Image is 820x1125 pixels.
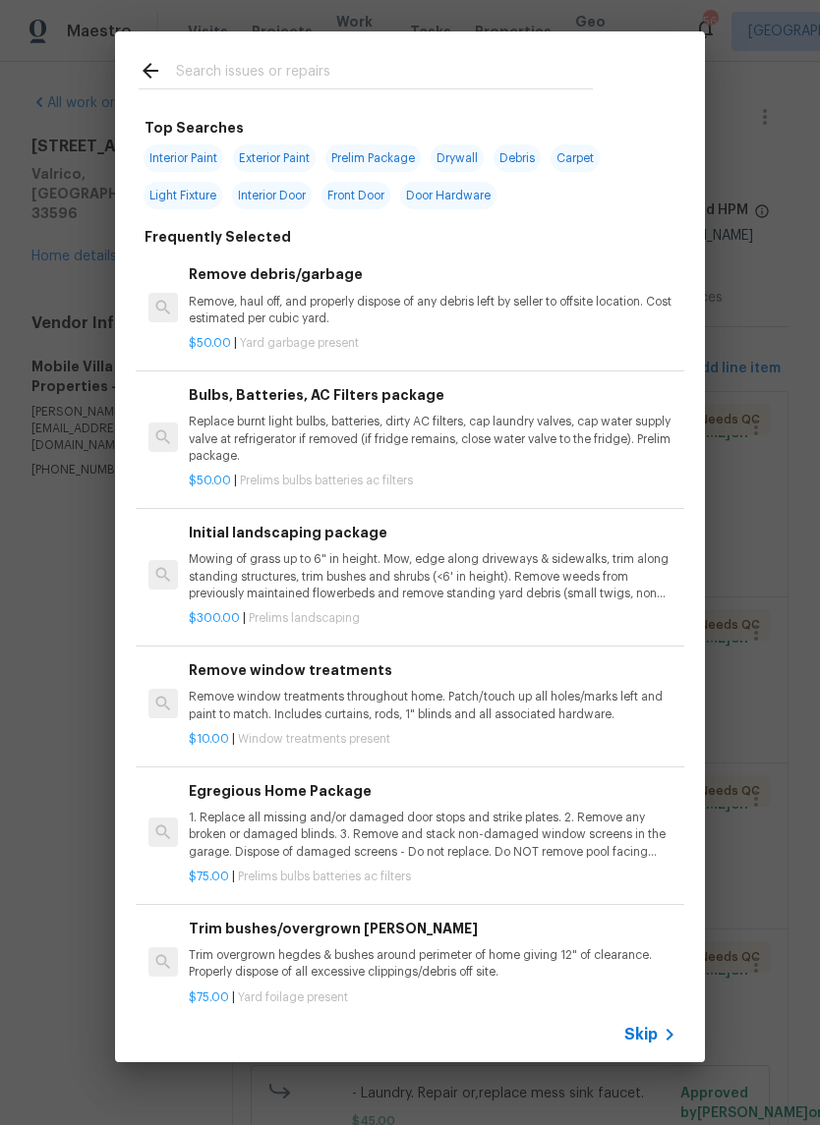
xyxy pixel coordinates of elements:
[189,871,229,882] span: $75.00
[189,731,676,748] p: |
[189,384,676,406] h6: Bulbs, Batteries, AC Filters package
[189,991,229,1003] span: $75.00
[189,947,676,981] p: Trim overgrown hegdes & bushes around perimeter of home giving 12" of clearance. Properly dispose...
[238,991,348,1003] span: Yard foilage present
[189,989,676,1006] p: |
[189,551,676,601] p: Mowing of grass up to 6" in height. Mow, edge along driveways & sidewalks, trim along standing st...
[240,337,359,349] span: Yard garbage present
[189,522,676,543] h6: Initial landscaping package
[189,780,676,802] h6: Egregious Home Package
[249,612,360,624] span: Prelims landscaping
[232,182,312,209] span: Interior Door
[176,59,593,88] input: Search issues or repairs
[189,612,240,624] span: $300.00
[431,144,484,172] span: Drywall
[238,871,411,882] span: Prelims bulbs batteries ac filters
[322,182,390,209] span: Front Door
[494,144,541,172] span: Debris
[145,226,291,248] h6: Frequently Selected
[189,610,676,627] p: |
[189,335,676,352] p: |
[189,733,229,745] span: $10.00
[189,810,676,860] p: 1. Replace all missing and/or damaged door stops and strike plates. 2. Remove any broken or damag...
[189,659,676,681] h6: Remove window treatments
[400,182,497,209] span: Door Hardware
[189,414,676,464] p: Replace burnt light bulbs, batteries, dirty AC filters, cap laundry valves, cap water supply valv...
[325,144,421,172] span: Prelim Package
[189,918,676,939] h6: Trim bushes/overgrown [PERSON_NAME]
[189,263,676,285] h6: Remove debris/garbage
[240,475,413,486] span: Prelims bulbs batteries ac filters
[145,117,244,139] h6: Top Searches
[189,869,676,885] p: |
[189,337,231,349] span: $50.00
[189,475,231,486] span: $50.00
[189,689,676,722] p: Remove window treatments throughout home. Patch/touch up all holes/marks left and paint to match....
[238,733,390,745] span: Window treatments present
[233,144,316,172] span: Exterior Paint
[189,473,676,489] p: |
[144,182,222,209] span: Light Fixture
[189,294,676,327] p: Remove, haul off, and properly dispose of any debris left by seller to offsite location. Cost est...
[144,144,223,172] span: Interior Paint
[551,144,600,172] span: Carpet
[624,1025,658,1044] span: Skip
